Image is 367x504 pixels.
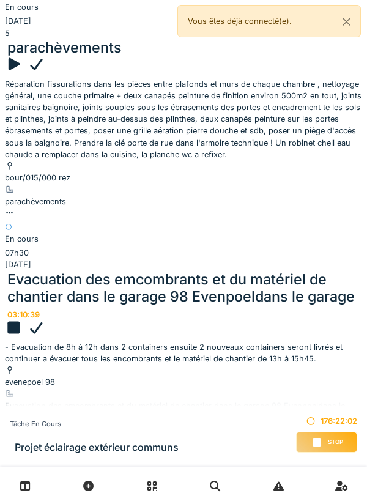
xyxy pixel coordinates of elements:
div: Tâche en cours [10,419,179,429]
div: bour/015/000 rez [5,172,362,183]
div: 176:22:02 [296,415,357,427]
div: 03:10:39 [7,310,40,319]
div: En cours [5,233,362,245]
div: evenepoel 98 [5,376,362,388]
div: [DATE] [5,15,362,27]
div: Evacuation des emcombrants et du matériel de chantier dans le garage 98 Evenpoeldans le garage [5,400,362,423]
button: Close [333,6,360,38]
div: Evacuation des emcombrants et du matériel de chantier dans le garage 98 Evenpoeldans le garage [7,271,360,305]
div: 5 [5,28,362,39]
div: 07h30 [5,247,362,259]
span: Stop [328,438,343,447]
div: Réparation fissurations dans les pièces entre plafonds et murs de chaque chambre , nettoyage géné... [5,78,362,160]
div: Vous êtes déjà connecté(e). [177,5,361,37]
div: - Evacuation de 8h à 12h dans 2 containers ensuite 2 nouveaux containers seront livrés et continu... [5,341,362,365]
div: parachèvements [5,196,362,207]
div: [DATE] [5,247,362,270]
div: En cours [5,1,362,13]
h3: Projet éclairage extérieur communs [15,442,179,453]
div: parachèvements [7,39,122,56]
